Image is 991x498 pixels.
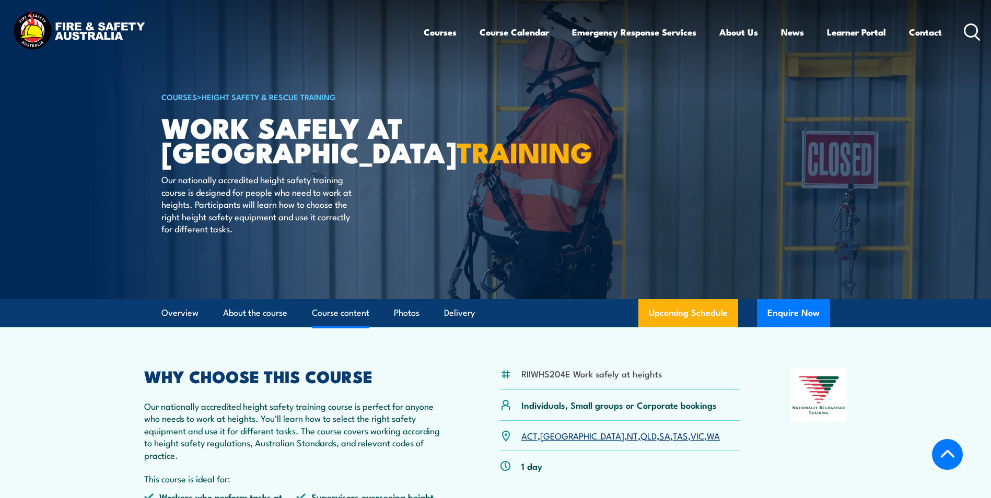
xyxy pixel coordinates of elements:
[691,429,704,442] a: VIC
[521,430,720,442] p: , , , , , , ,
[480,18,549,46] a: Course Calendar
[312,299,369,327] a: Course content
[161,299,199,327] a: Overview
[521,399,717,411] p: Individuals, Small groups or Corporate bookings
[638,299,738,327] a: Upcoming Schedule
[161,115,419,163] h1: Work Safely at [GEOGRAPHIC_DATA]
[659,429,670,442] a: SA
[394,299,419,327] a: Photos
[161,90,419,103] h6: >
[223,299,287,327] a: About the course
[144,369,449,383] h2: WHY CHOOSE THIS COURSE
[707,429,720,442] a: WA
[144,472,449,484] p: This course is ideal for:
[424,18,457,46] a: Courses
[909,18,942,46] a: Contact
[791,369,847,422] img: Nationally Recognised Training logo.
[627,429,638,442] a: NT
[202,91,336,102] a: Height Safety & Rescue Training
[161,91,197,102] a: COURSES
[827,18,886,46] a: Learner Portal
[640,429,657,442] a: QLD
[521,429,538,442] a: ACT
[457,129,592,173] strong: TRAINING
[781,18,804,46] a: News
[521,367,662,380] li: RIIWHS204E Work safely at heights
[572,18,696,46] a: Emergency Response Services
[521,460,542,472] p: 1 day
[144,400,449,461] p: Our nationally accredited height safety training course is perfect for anyone who needs to work a...
[444,299,475,327] a: Delivery
[161,173,352,234] p: Our nationally accredited height safety training course is designed for people who need to work a...
[719,18,758,46] a: About Us
[757,299,830,327] button: Enquire Now
[540,429,624,442] a: [GEOGRAPHIC_DATA]
[673,429,688,442] a: TAS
